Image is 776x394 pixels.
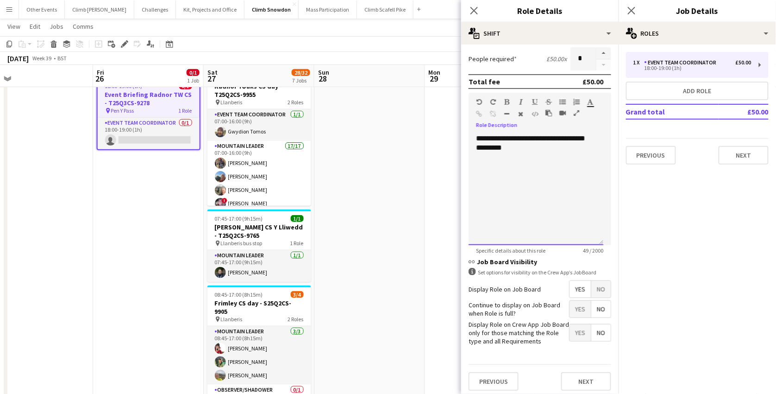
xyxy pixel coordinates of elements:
button: Clear Formatting [518,110,524,118]
span: Sun [318,68,329,76]
app-card-role: Mountain Leader1/107:45-17:00 (9h15m)[PERSON_NAME] [207,250,311,282]
button: Strikethrough [545,98,552,106]
h3: Job Details [619,5,776,17]
span: Week 39 [31,55,54,62]
h3: Job Board Visibility [469,258,611,266]
div: 18:00-19:00 (1h) [633,66,751,70]
span: Jobs [50,22,63,31]
td: Grand total [626,104,719,119]
div: [DATE] [7,54,29,63]
div: BST [57,55,67,62]
span: No [591,301,611,318]
td: £50.00 [719,104,769,119]
h3: [PERSON_NAME] CS Y Lliwedd - T25Q2CS-9765 [207,223,311,240]
span: Comms [73,22,94,31]
span: 29 [427,73,441,84]
span: No [591,281,611,298]
h3: Frimley CS day - S25Q2CS-9905 [207,299,311,316]
button: Underline [532,98,538,106]
button: Mass Participation [299,0,357,19]
app-card-role: Mountain Leader17/1707:00-16:00 (9h)[PERSON_NAME][PERSON_NAME][PERSON_NAME]![PERSON_NAME] [207,141,311,388]
a: View [4,20,24,32]
h3: Role Details [461,5,619,17]
button: Other Events [19,0,65,19]
label: People required [469,55,517,63]
label: Display Role on Job Board [469,285,541,293]
button: Text Color [587,98,594,106]
button: Previous [626,146,676,165]
span: Yes [569,301,591,318]
div: Total fee [469,77,500,86]
span: 08:45-17:00 (8h15m) [215,291,263,298]
span: 27 [206,73,218,84]
button: Italic [518,98,524,106]
button: Challenges [134,0,176,19]
span: Sat [207,68,218,76]
span: 2 Roles [288,316,304,323]
button: Ordered List [573,98,580,106]
button: Next [719,146,769,165]
span: 2 Roles [288,99,304,106]
a: Edit [26,20,44,32]
div: 1 x [633,59,645,66]
app-job-card: 07:45-17:00 (9h15m)1/1[PERSON_NAME] CS Y Lliwedd - T25Q2CS-9765 Llanberis bus stop1 RoleMountain ... [207,210,311,282]
span: 28/32 [292,69,310,76]
div: £50.00 x [546,55,567,63]
span: Specific details about this role [469,247,553,254]
h3: Event Briefing Radnor TW CS - T25Q3CS-9278 [98,90,200,107]
span: 1 Role [290,240,304,247]
button: Add role [626,82,769,100]
div: Set options for visibility on the Crew App’s Job Board [469,268,611,277]
span: 1/1 [291,215,304,222]
span: Yes [569,324,591,341]
button: HTML Code [532,110,538,118]
button: Insert video [559,109,566,117]
span: Yes [569,281,591,298]
button: Kit, Projects and Office [176,0,244,19]
button: Paste as plain text [545,109,552,117]
span: Fri [97,68,104,76]
label: Display Role on Crew App Job Board only for those matching the Role type and all Requirements [469,320,569,346]
span: 3/4 [291,291,304,298]
button: Increase [596,47,611,59]
label: Continue to display on Job Board when Role is full? [469,301,569,318]
div: Shift [461,22,619,44]
span: 07:45-17:00 (9h15m) [215,215,263,222]
app-job-card: 07:00-16:00 (9h)18/18Radnor 7Oaks CS day - T25Q2CS-9955 Llanberis2 RolesEvent Team Coordinator1/1... [207,69,311,206]
span: 28 [317,73,329,84]
button: Unordered List [559,98,566,106]
button: Bold [504,98,510,106]
button: Horizontal Line [504,110,510,118]
button: Fullscreen [573,109,580,117]
h3: Radnor 7Oaks CS day - T25Q2CS-9955 [207,82,311,99]
app-card-role: Mountain Leader3/308:45-17:00 (8h15m)[PERSON_NAME][PERSON_NAME][PERSON_NAME] [207,326,311,385]
button: Undo [476,98,482,106]
a: Comms [69,20,97,32]
app-card-role: Event Team Coordinator0/118:00-19:00 (1h) [98,118,200,149]
button: Redo [490,98,496,106]
span: 0/1 [187,69,200,76]
span: 1 Role [179,107,192,114]
span: No [591,324,611,341]
span: Edit [30,22,40,31]
button: Climb Scafell Pike [357,0,413,19]
div: £50.00 [736,59,751,66]
div: Roles [619,22,776,44]
button: Climb Snowdon [244,0,299,19]
span: Llanberis [221,316,243,323]
span: 49 / 2000 [576,247,611,254]
div: 1 Job [187,77,199,84]
span: Mon [429,68,441,76]
span: View [7,22,20,31]
button: Next [561,372,611,391]
app-card-role: Event Team Coordinator1/107:00-16:00 (9h)Gwydion Tomos [207,109,311,141]
a: Jobs [46,20,67,32]
div: £50.00 [583,77,604,86]
button: Climb [PERSON_NAME] [65,0,134,19]
div: Event Team Coordinator [645,59,720,66]
app-job-card: Draft18:00-19:00 (1h)0/1Event Briefing Radnor TW CS - T25Q3CS-9278 Pen Y Pass1 RoleEvent Team Coo... [97,69,200,150]
span: ! [222,198,227,203]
